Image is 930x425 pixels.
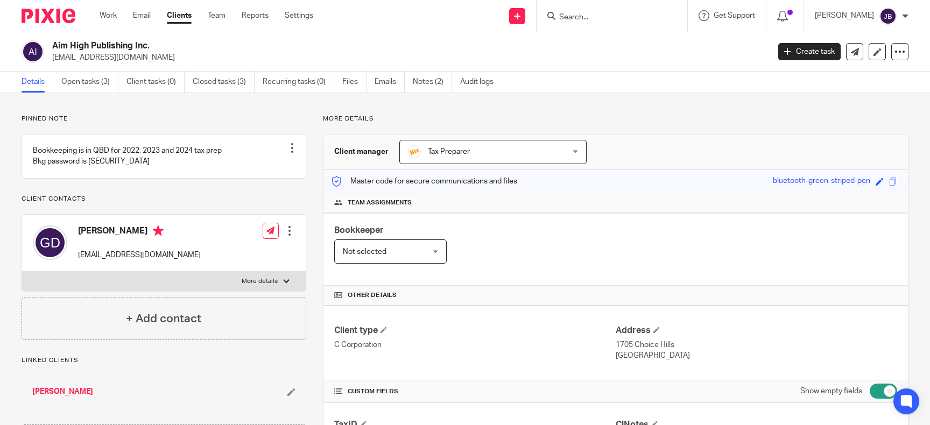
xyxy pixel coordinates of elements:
[323,115,908,123] p: More details
[334,226,384,235] span: Bookkeeper
[714,12,755,19] span: Get Support
[242,277,278,286] p: More details
[61,72,118,93] a: Open tasks (3)
[413,72,452,93] a: Notes (2)
[52,52,762,63] p: [EMAIL_ADDRESS][DOMAIN_NAME]
[22,115,306,123] p: Pinned note
[616,325,897,336] h4: Address
[334,387,616,396] h4: CUSTOM FIELDS
[334,339,616,350] p: C Corporation
[800,386,862,396] label: Show empty fields
[208,10,226,21] a: Team
[616,339,897,350] p: 1705 Choice Hills
[408,145,421,158] img: siteIcon.png
[78,250,201,260] p: [EMAIL_ADDRESS][DOMAIN_NAME]
[285,10,313,21] a: Settings
[52,40,620,52] h2: Aim High Publishing Inc.
[32,386,93,397] a: [PERSON_NAME]
[558,13,655,23] input: Search
[126,310,201,327] h4: + Add contact
[460,72,502,93] a: Audit logs
[879,8,897,25] img: svg%3E
[193,72,255,93] a: Closed tasks (3)
[815,10,874,21] p: [PERSON_NAME]
[778,43,841,60] a: Create task
[22,195,306,203] p: Client contacts
[167,10,192,21] a: Clients
[773,175,870,188] div: bluetooth-green-striped-pen
[153,225,164,236] i: Primary
[348,199,412,207] span: Team assignments
[332,176,517,187] p: Master code for secure communications and files
[78,225,201,239] h4: [PERSON_NAME]
[428,148,470,155] span: Tax Preparer
[343,248,386,256] span: Not selected
[22,9,75,23] img: Pixie
[33,225,67,260] img: svg%3E
[348,291,397,300] span: Other details
[342,72,367,93] a: Files
[263,72,334,93] a: Recurring tasks (0)
[133,10,151,21] a: Email
[22,72,53,93] a: Details
[100,10,117,21] a: Work
[334,325,616,336] h4: Client type
[334,146,389,157] h3: Client manager
[616,350,897,361] p: [GEOGRAPHIC_DATA]
[375,72,405,93] a: Emails
[242,10,269,21] a: Reports
[126,72,185,93] a: Client tasks (0)
[22,356,306,365] p: Linked clients
[22,40,44,63] img: svg%3E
